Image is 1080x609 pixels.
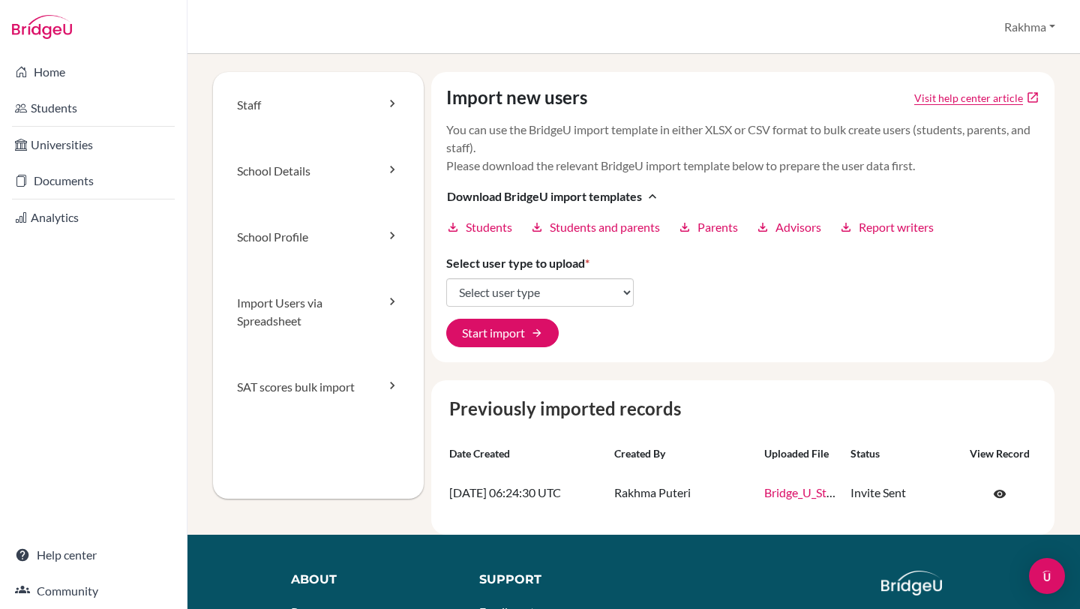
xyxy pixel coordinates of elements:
i: download [446,220,460,234]
a: Home [3,57,184,87]
div: Support [479,571,619,589]
a: SAT scores bulk import [213,354,424,420]
span: Students and parents [550,218,660,236]
button: Rakhma [997,13,1062,41]
span: arrow_forward [531,327,543,339]
a: Click to open Tracking student registration article in a new tab [914,90,1023,106]
img: logo_white@2x-f4f0deed5e89b7ecb1c2cc34c3e3d731f90f0f143d5ea2071677605dd97b5244.png [881,571,942,595]
i: download [678,220,691,234]
th: Created by [608,440,758,467]
label: Select user type to upload [446,254,589,272]
img: Bridge-U [12,15,72,39]
td: Rakhma Puteri [608,467,758,520]
a: Documents [3,166,184,196]
caption: Previously imported records [443,395,1043,422]
i: download [756,220,769,234]
p: You can use the BridgeU import template in either XLSX or CSV format to bulk create users (studen... [446,121,1040,175]
a: Click to open the record on its current state [977,479,1022,508]
a: Bridge_U_Student_Upload.xlsx [764,485,922,499]
a: Community [3,576,184,606]
span: Report writers [859,218,934,236]
a: Help center [3,540,184,570]
a: School Profile [213,204,424,270]
span: Advisors [775,218,821,236]
a: downloadAdvisors [756,218,821,236]
span: visibility [993,487,1006,501]
a: Students [3,93,184,123]
a: downloadParents [678,218,738,236]
td: [DATE] 06:24:30 UTC [443,467,608,520]
button: Start import [446,319,559,347]
a: Import Users via Spreadsheet [213,270,424,354]
a: Staff [213,72,424,138]
div: About [291,571,445,589]
i: download [530,220,544,234]
th: Uploaded file [758,440,845,467]
a: downloadStudents and parents [530,218,660,236]
span: Parents [697,218,738,236]
a: Analytics [3,202,184,232]
span: Download BridgeU import templates [447,187,642,205]
span: Students [466,218,512,236]
th: View record [957,440,1042,467]
div: Download BridgeU import templatesexpand_less [446,218,1040,236]
th: Status [844,440,957,467]
th: Date created [443,440,608,467]
button: Download BridgeU import templatesexpand_less [446,187,661,206]
a: open_in_new [1026,91,1039,104]
i: expand_less [645,189,660,204]
a: downloadReport writers [839,218,934,236]
a: downloadStudents [446,218,512,236]
td: Invite Sent [844,467,957,520]
h4: Import new users [446,87,587,109]
a: School Details [213,138,424,204]
div: Open Intercom Messenger [1029,558,1065,594]
a: Universities [3,130,184,160]
i: download [839,220,853,234]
